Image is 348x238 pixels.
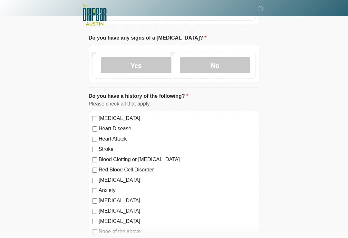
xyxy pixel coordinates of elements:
label: Do you have any signs of a [MEDICAL_DATA]? [89,34,207,42]
label: Do you have a history of the following? [89,93,188,100]
input: [MEDICAL_DATA] [92,209,97,214]
div: Please check all that apply. [89,100,259,108]
input: [MEDICAL_DATA] [92,199,97,204]
label: No [180,58,250,74]
label: Yes [101,58,171,74]
label: Stroke [99,146,256,153]
label: Blood Clotting or [MEDICAL_DATA] [99,156,256,164]
input: Blood Clotting or [MEDICAL_DATA] [92,158,97,163]
label: [MEDICAL_DATA] [99,197,256,205]
input: Heart Disease [92,127,97,132]
label: None of the above [99,228,256,236]
label: Anxiety [99,187,256,195]
label: Heart Disease [99,125,256,133]
input: [MEDICAL_DATA] [92,219,97,224]
input: Anxiety [92,188,97,194]
img: The DRIPBaR - Austin The Domain Logo [82,5,107,26]
label: [MEDICAL_DATA] [99,207,256,215]
input: Heart Attack [92,137,97,142]
label: [MEDICAL_DATA] [99,177,256,184]
label: [MEDICAL_DATA] [99,115,256,123]
label: Heart Attack [99,135,256,143]
input: None of the above [92,230,97,235]
label: Red Blood Cell Disorder [99,166,256,174]
input: Stroke [92,147,97,152]
input: [MEDICAL_DATA] [92,178,97,183]
label: [MEDICAL_DATA] [99,218,256,225]
input: Red Blood Cell Disorder [92,168,97,173]
input: [MEDICAL_DATA] [92,116,97,122]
